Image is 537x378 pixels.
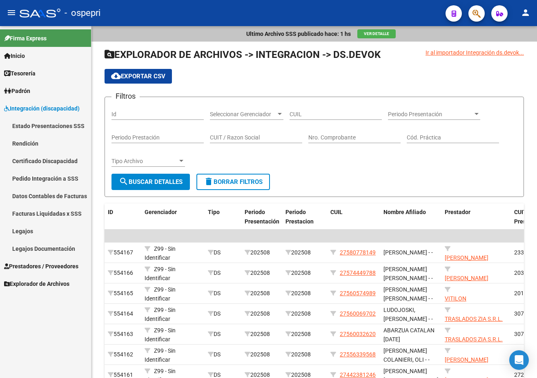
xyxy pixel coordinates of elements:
[105,69,172,84] button: Exportar CSV
[285,329,324,339] div: 202508
[445,336,503,343] span: TRASLADOS ZIA S.R.L.
[4,279,69,288] span: Explorador de Archivos
[383,209,426,215] span: Nombre Afiliado
[208,309,238,318] div: DS
[119,178,183,186] span: Buscar Detalles
[105,203,141,230] datatable-header-cell: ID
[340,270,376,276] span: 27574449788
[445,356,488,372] span: [PERSON_NAME] [PERSON_NAME]
[204,178,263,186] span: Borrar Filtros
[111,73,165,80] span: Exportar CSV
[4,51,25,60] span: Inicio
[509,350,529,370] div: Open Intercom Messenger
[208,350,238,359] div: DS
[521,8,530,18] mat-icon: person
[282,203,327,230] datatable-header-cell: Periodo Prestacion
[7,8,16,18] mat-icon: menu
[210,111,276,118] span: Seleccionar Gerenciador
[383,286,433,302] span: [PERSON_NAME] [PERSON_NAME] - -
[445,209,470,215] span: Prestador
[380,203,441,230] datatable-header-cell: Nombre Afiliado
[245,329,279,339] div: 202508
[330,209,343,215] span: CUIL
[285,248,324,257] div: 202508
[145,347,176,363] span: Z99 - Sin Identificar
[108,329,138,339] div: 554163
[245,309,279,318] div: 202508
[145,307,176,323] span: Z99 - Sin Identificar
[245,209,279,225] span: Periodo Presentación
[388,111,473,118] span: Periodo Presentación
[445,254,488,270] span: [PERSON_NAME] [PERSON_NAME]
[383,266,433,282] span: [PERSON_NAME] [PERSON_NAME] - -
[204,177,214,186] mat-icon: delete
[383,307,433,323] span: LUDOJOSKI, [PERSON_NAME] - -
[111,71,121,81] mat-icon: cloud_download
[383,347,430,363] span: [PERSON_NAME] COLANIERI, OLI - -
[108,289,138,298] div: 554165
[141,203,205,230] datatable-header-cell: Gerenciador
[357,29,396,38] button: Ver Detalle
[285,350,324,359] div: 202508
[108,350,138,359] div: 554162
[208,209,220,215] span: Tipo
[205,203,241,230] datatable-header-cell: Tipo
[208,289,238,298] div: DS
[340,351,376,358] span: 27556339568
[426,48,524,57] div: Ir al importador Integración ds.devok...
[340,371,376,378] span: 27442381246
[285,309,324,318] div: 202508
[285,289,324,298] div: 202508
[383,249,433,256] span: [PERSON_NAME] - -
[208,268,238,278] div: DS
[4,262,78,271] span: Prestadores / Proveedores
[108,209,113,215] span: ID
[245,350,279,359] div: 202508
[145,286,176,302] span: Z99 - Sin Identificar
[111,158,178,165] span: Tipo Archivo
[145,266,176,282] span: Z99 - Sin Identificar
[105,49,381,60] span: EXPLORADOR DE ARCHIVOS -> INTEGRACION -> DS.DEVOK
[340,290,376,296] span: 27560574989
[4,86,30,95] span: Padrón
[145,245,176,261] span: Z99 - Sin Identificar
[441,203,511,230] datatable-header-cell: Prestador
[4,69,36,78] span: Tesorería
[208,329,238,339] div: DS
[108,248,138,257] div: 554167
[340,310,376,317] span: 27560069702
[4,104,80,113] span: Integración (discapacidad)
[364,31,389,36] span: Ver Detalle
[208,248,238,257] div: DS
[285,209,314,225] span: Periodo Prestacion
[111,91,140,102] h3: Filtros
[241,203,282,230] datatable-header-cell: Periodo Presentación
[246,29,351,38] p: Ultimo Archivo SSS publicado hace: 1 hs
[445,316,503,322] span: TRASLADOS ZIA S.R.L.
[4,34,47,43] span: Firma Express
[119,177,129,186] mat-icon: search
[245,248,279,257] div: 202508
[383,327,435,352] span: ABARZUA CATALAN [DATE][PERSON_NAME] - -
[108,309,138,318] div: 554164
[245,268,279,278] div: 202508
[285,268,324,278] div: 202508
[445,295,488,311] span: VITILON [PERSON_NAME]
[145,209,177,215] span: Gerenciador
[245,289,279,298] div: 202508
[65,4,100,22] span: - ospepri
[196,174,270,190] button: Borrar Filtros
[327,203,380,230] datatable-header-cell: CUIL
[145,327,176,343] span: Z99 - Sin Identificar
[445,275,488,291] span: [PERSON_NAME] [PERSON_NAME]
[111,174,190,190] button: Buscar Detalles
[340,331,376,337] span: 27560032620
[108,268,138,278] div: 554166
[340,249,376,256] span: 27580778149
